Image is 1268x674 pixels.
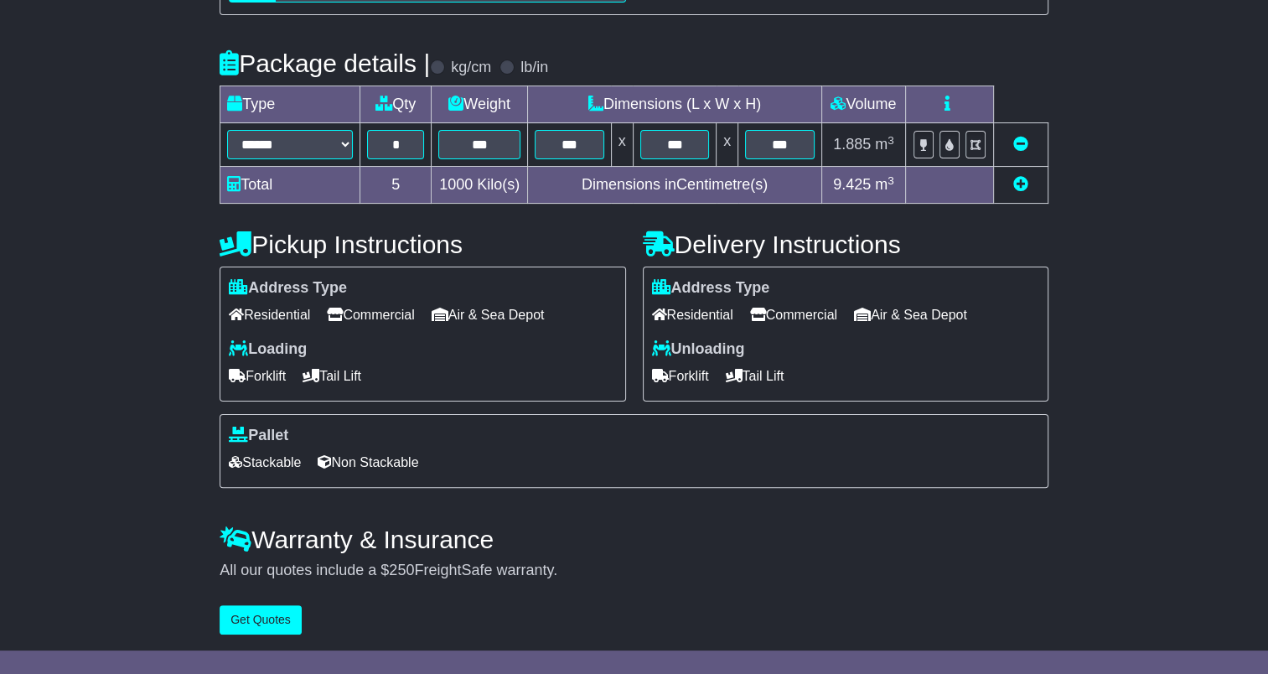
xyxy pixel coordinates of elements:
[528,86,822,123] td: Dimensions (L x W x H)
[875,176,894,193] span: m
[360,167,432,204] td: 5
[611,123,633,167] td: x
[750,302,837,328] span: Commercial
[854,302,967,328] span: Air & Sea Depot
[520,59,548,77] label: lb/in
[389,562,414,578] span: 250
[821,86,905,123] td: Volume
[360,86,432,123] td: Qty
[833,176,871,193] span: 9.425
[220,562,1048,580] div: All our quotes include a $ FreightSafe warranty.
[528,167,822,204] td: Dimensions in Centimetre(s)
[875,136,894,153] span: m
[888,174,894,187] sup: 3
[652,340,745,359] label: Unloading
[220,167,360,204] td: Total
[643,231,1048,258] h4: Delivery Instructions
[652,363,709,389] span: Forklift
[229,363,286,389] span: Forklift
[220,526,1048,553] h4: Warranty & Insurance
[652,302,733,328] span: Residential
[303,363,361,389] span: Tail Lift
[652,279,770,298] label: Address Type
[229,449,301,475] span: Stackable
[229,340,307,359] label: Loading
[717,123,738,167] td: x
[229,302,310,328] span: Residential
[888,134,894,147] sup: 3
[833,136,871,153] span: 1.885
[451,59,491,77] label: kg/cm
[432,167,528,204] td: Kilo(s)
[220,49,430,77] h4: Package details |
[1013,176,1028,193] a: Add new item
[318,449,418,475] span: Non Stackable
[220,231,625,258] h4: Pickup Instructions
[220,605,302,635] button: Get Quotes
[1013,136,1028,153] a: Remove this item
[229,427,288,445] label: Pallet
[726,363,784,389] span: Tail Lift
[327,302,414,328] span: Commercial
[432,86,528,123] td: Weight
[229,279,347,298] label: Address Type
[439,176,473,193] span: 1000
[432,302,545,328] span: Air & Sea Depot
[220,86,360,123] td: Type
